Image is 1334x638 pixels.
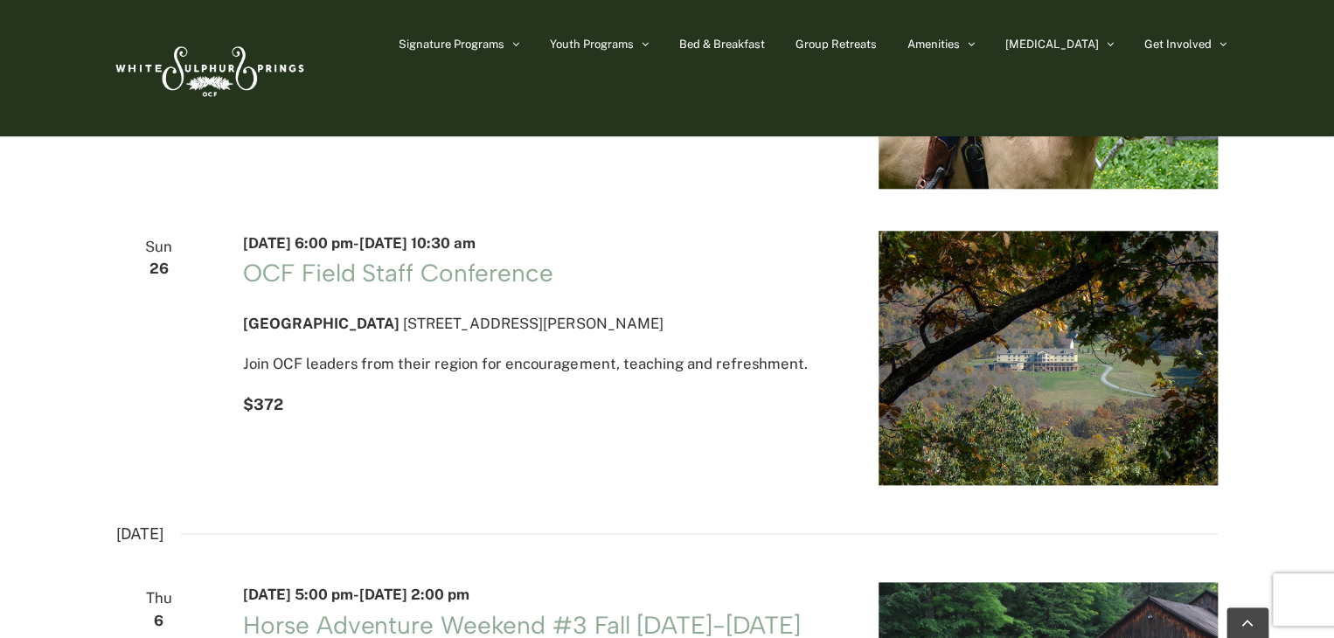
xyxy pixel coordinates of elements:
[679,38,765,50] span: Bed & Breakfast
[243,234,476,252] time: -
[1144,38,1212,50] span: Get Involved
[550,38,634,50] span: Youth Programs
[243,315,400,332] span: [GEOGRAPHIC_DATA]
[907,38,960,50] span: Amenities
[243,351,837,377] p: Join OCF leaders from their region for encouragement, teaching and refreshment.
[359,234,476,252] span: [DATE] 10:30 am
[243,395,283,413] span: $372
[116,234,201,260] span: Sun
[1005,38,1099,50] span: [MEDICAL_DATA]
[243,586,353,603] span: [DATE] 5:00 pm
[116,520,163,548] time: [DATE]
[359,586,469,603] span: [DATE] 2:00 pm
[116,586,201,611] span: Thu
[108,27,309,109] img: White Sulphur Springs Logo
[399,38,504,50] span: Signature Programs
[243,586,469,603] time: -
[116,256,201,281] span: 26
[243,258,552,288] a: OCF Field Staff Conference
[879,231,1218,485] img: Heritage House Fall-min
[116,608,201,634] span: 6
[243,234,353,252] span: [DATE] 6:00 pm
[796,38,877,50] span: Group Retreats
[403,315,663,332] span: [STREET_ADDRESS][PERSON_NAME]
